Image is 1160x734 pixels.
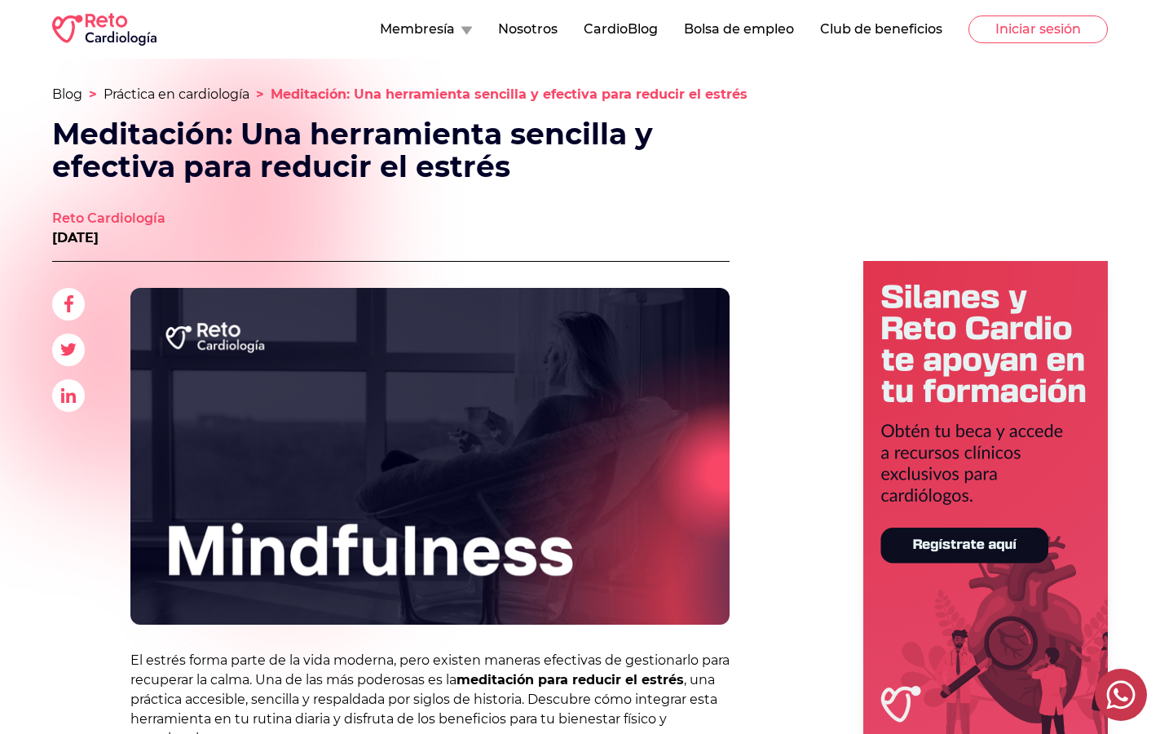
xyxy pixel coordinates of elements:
button: Club de beneficios [820,20,942,39]
img: RETO Cardio Logo [52,13,157,46]
h1: Meditación: Una herramienta sencilla y efectiva para reducir el estrés [52,117,678,183]
span: > [89,86,97,102]
img: Meditación: Una herramienta sencilla y efectiva para reducir el estrés [130,288,730,626]
button: CardioBlog [584,20,658,39]
button: Bolsa de empleo [684,20,794,39]
button: Nosotros [498,20,558,39]
a: Práctica en cardiología [104,86,249,102]
span: > [256,86,264,102]
p: [DATE] [52,228,165,248]
a: Reto Cardiología [52,209,165,228]
button: Membresía [380,20,472,39]
button: Iniciar sesión [968,15,1108,43]
span: Meditación: Una herramienta sencilla y efectiva para reducir el estrés [271,86,748,102]
a: Blog [52,86,82,102]
strong: meditación para reducir el estrés [457,672,684,688]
